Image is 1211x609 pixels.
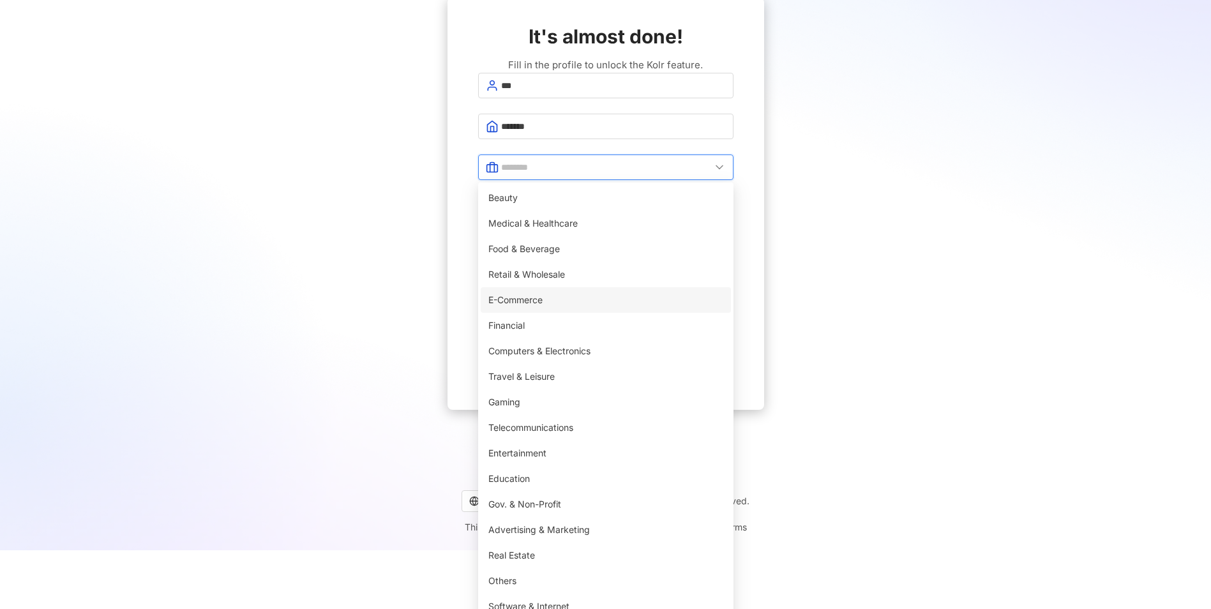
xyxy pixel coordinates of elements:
span: E-Commerce [488,293,723,307]
span: Entertainment [488,446,723,460]
span: Gaming [488,395,723,409]
span: Gov. & Non-Profit [488,497,723,511]
span: This site is protected by reCAPTCHA [465,520,747,535]
span: Fill in the profile to unlock the Kolr feature. [508,57,703,73]
span: It's almost done! [529,23,683,50]
span: Beauty [488,191,723,205]
div: English [469,491,534,511]
span: Advertising & Marketing [488,523,723,537]
span: Travel & Leisure [488,370,723,384]
span: Retail & Wholesale [488,267,723,282]
span: Education [488,472,723,486]
span: Real Estate [488,548,723,562]
span: Others [488,574,723,588]
span: Food & Beverage [488,242,723,256]
span: Financial [488,319,723,333]
span: Telecommunications [488,421,723,435]
span: Computers & Electronics [488,344,723,358]
span: Medical & Healthcare [488,216,723,230]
